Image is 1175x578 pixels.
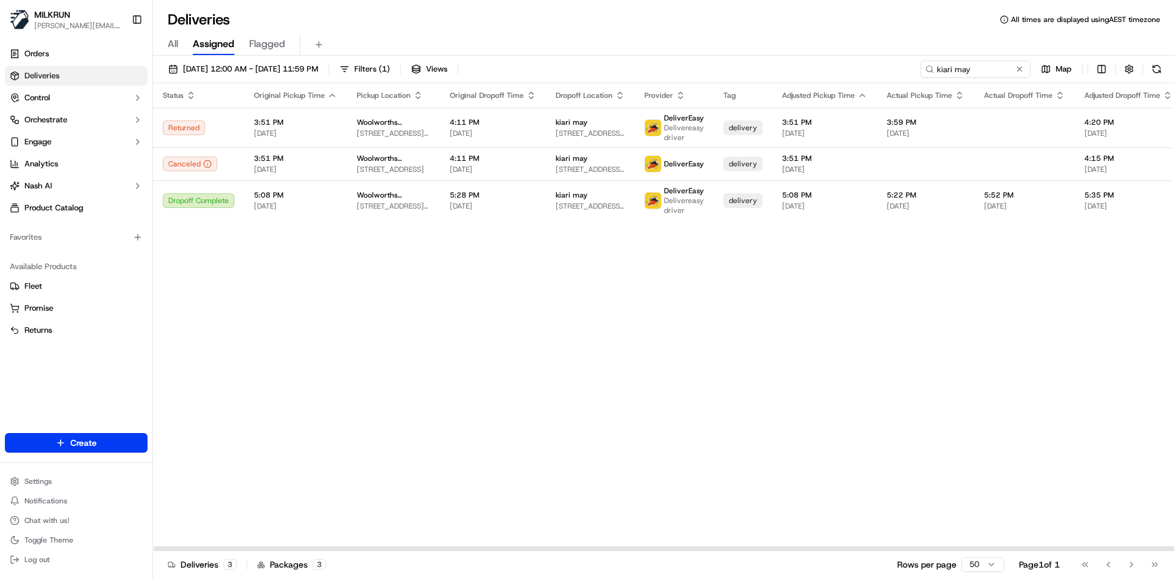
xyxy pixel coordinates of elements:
span: [DATE] [1084,128,1173,138]
button: [DATE] 12:00 AM - [DATE] 11:59 PM [163,61,324,78]
span: Orders [24,48,49,59]
span: [DATE] [887,201,964,211]
span: Provider [644,91,673,100]
span: [DATE] [450,128,536,138]
button: Control [5,88,147,108]
h1: Deliveries [168,10,230,29]
span: [DATE] [1084,201,1173,211]
span: Tag [723,91,736,100]
img: delivereasy_logo.png [645,120,661,136]
span: [DATE] [984,201,1065,211]
button: Filters(1) [334,61,395,78]
div: Packages [257,558,326,571]
span: Map [1056,64,1072,75]
span: Settings [24,476,52,486]
span: Notifications [24,496,67,506]
span: Status [163,91,184,100]
p: Rows per page [897,558,957,571]
span: 5:08 PM [254,190,337,200]
button: Nash AI [5,176,147,196]
a: Product Catalog [5,198,147,218]
span: Woolworths Supermarket NZ - [GEOGRAPHIC_DATA] [357,117,430,127]
span: [DATE] [782,165,867,174]
span: All [168,37,178,51]
span: Nash AI [24,180,52,191]
span: Deliveries [24,70,59,81]
span: Adjusted Pickup Time [782,91,855,100]
img: delivereasy_logo.png [645,156,661,172]
button: Engage [5,132,147,152]
span: 4:15 PM [1084,154,1173,163]
span: Flagged [249,37,285,51]
span: DeliverEasy [664,113,704,123]
span: [STREET_ADDRESS][PERSON_NAME] [357,201,430,211]
span: [DATE] [254,201,337,211]
a: Analytics [5,154,147,174]
button: [PERSON_NAME][EMAIL_ADDRESS][DOMAIN_NAME] [34,21,122,31]
span: 4:11 PM [450,117,536,127]
span: Actual Pickup Time [887,91,952,100]
button: Returns [5,320,147,340]
span: Delivereasy driver [664,123,704,143]
a: Orders [5,44,147,64]
span: Woolworths Supermarket NZ - [GEOGRAPHIC_DATA] [357,190,430,200]
span: 3:59 PM [887,117,964,127]
span: Promise [24,303,53,314]
span: [DATE] [782,128,867,138]
span: Create [70,437,97,449]
span: [DATE] [887,128,964,138]
span: DeliverEasy [664,186,704,196]
button: Promise [5,298,147,318]
span: [DATE] [450,201,536,211]
button: Log out [5,551,147,568]
span: delivery [729,159,757,169]
button: Settings [5,473,147,490]
span: Original Dropoff Time [450,91,524,100]
span: 3:51 PM [254,154,337,163]
button: MILKRUN [34,9,70,21]
button: Refresh [1148,61,1165,78]
span: Adjusted Dropoff Time [1084,91,1160,100]
span: [STREET_ADDRESS][PERSON_NAME] [556,165,625,174]
span: [DATE] [450,165,536,174]
span: delivery [729,123,757,133]
img: MILKRUN [10,10,29,29]
span: Fleet [24,281,42,292]
button: Orchestrate [5,110,147,130]
span: [DATE] [254,128,337,138]
span: [DATE] 12:00 AM - [DATE] 11:59 PM [183,64,318,75]
button: Canceled [163,157,217,171]
span: Control [24,92,50,103]
span: [DATE] [254,165,337,174]
span: 4:20 PM [1084,117,1173,127]
span: ( 1 ) [379,64,390,75]
span: Engage [24,136,51,147]
button: Map [1035,61,1077,78]
span: Analytics [24,158,58,169]
button: MILKRUNMILKRUN[PERSON_NAME][EMAIL_ADDRESS][DOMAIN_NAME] [5,5,127,34]
a: Deliveries [5,66,147,86]
button: Views [406,61,453,78]
span: 3:51 PM [782,117,867,127]
span: Dropoff Location [556,91,613,100]
div: Available Products [5,257,147,276]
span: Pickup Location [357,91,411,100]
img: delivereasy_logo.png [645,193,661,209]
span: Product Catalog [24,202,83,213]
span: kiari may [556,117,587,127]
span: DeliverEasy [664,159,704,169]
button: Create [5,433,147,453]
div: Favorites [5,228,147,247]
span: delivery [729,196,757,206]
div: 3 [313,559,326,570]
span: [STREET_ADDRESS][PERSON_NAME] [357,128,430,138]
span: Views [426,64,447,75]
span: [STREET_ADDRESS][PERSON_NAME] [556,201,625,211]
span: Filters [354,64,390,75]
span: kiari may [556,154,587,163]
a: Fleet [10,281,143,292]
span: [STREET_ADDRESS] [357,165,430,174]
